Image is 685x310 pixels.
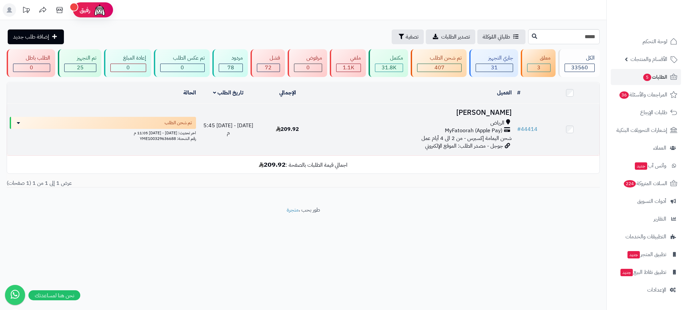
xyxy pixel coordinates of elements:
span: التقارير [654,214,666,224]
span: 72 [265,64,272,72]
span: # [517,125,521,133]
div: جاري التجهيز [476,54,513,62]
a: فشل 72 [249,49,286,77]
a: أدوات التسويق [611,193,681,209]
span: الإعدادات [647,285,666,295]
span: 209.92 [276,125,299,133]
span: 5 [643,74,651,81]
a: تم شحن الطلب 407 [409,49,468,77]
span: 224 [624,180,636,187]
span: طلبات الإرجاع [640,108,667,117]
div: عرض 1 إلى 1 من 1 (1 صفحات) [2,179,303,187]
span: الطلبات [643,72,667,82]
a: العملاء [611,140,681,156]
div: 0 [111,64,146,72]
a: #44414 [517,125,537,133]
a: تطبيق المتجرجديد [611,246,681,262]
span: 0 [181,64,184,72]
a: طلباتي المُوكلة [477,29,525,44]
span: 33560 [571,64,588,72]
a: إشعارات التحويلات البنكية [611,122,681,138]
span: لوحة التحكم [643,37,667,46]
a: تم عكس الطلب 0 [153,49,211,77]
a: الإعدادات [611,282,681,298]
span: أدوات التسويق [637,197,666,206]
a: التطبيقات والخدمات [611,229,681,245]
div: إعادة المبلغ [110,54,146,62]
span: جديد [635,162,647,170]
span: 0 [30,64,33,72]
span: 1.1K [343,64,354,72]
a: الحالة [183,89,196,97]
div: اخر تحديث: [DATE] - [DATE] 11:05 م [10,129,196,136]
div: 31835 [375,64,403,72]
a: إضافة طلب جديد [8,29,64,44]
span: التطبيقات والخدمات [625,232,666,241]
div: معلق [527,54,551,62]
span: تطبيق المتجر [627,250,666,259]
div: 31 [476,64,513,72]
span: رفيق [80,6,90,14]
span: جديد [620,269,633,276]
div: 3 [527,64,550,72]
a: الطلب باطل 0 [5,49,57,77]
a: مرفوض 0 [286,49,329,77]
span: طلباتي المُوكلة [483,33,510,41]
h3: [PERSON_NAME] [320,109,512,117]
a: الكل33560 [557,49,601,77]
div: 407 [417,64,461,72]
a: مردود 78 [211,49,249,77]
div: 78 [219,64,242,72]
a: وآتس آبجديد [611,158,681,174]
a: تحديثات المنصة [18,3,34,18]
a: تطبيق نقاط البيعجديد [611,264,681,280]
div: 72 [257,64,280,72]
div: مكتمل [375,54,403,62]
a: تم التجهيز 25 [57,49,103,77]
a: طلبات الإرجاع [611,104,681,121]
span: 31 [491,64,498,72]
span: رقم الشحنة: YME100329636688 [140,136,196,142]
div: 0 [13,64,50,72]
span: جوجل - مصدر الطلب: الموقع الإلكتروني [425,142,503,150]
img: ai-face.png [93,3,106,17]
a: الطلبات5 [611,69,681,85]
a: السلات المتروكة224 [611,175,681,191]
div: تم عكس الطلب [160,54,205,62]
span: الرياض [490,119,504,127]
span: [DATE] - [DATE] 5:45 م [203,122,253,137]
div: ملغي [336,54,361,62]
span: إشعارات التحويلات البنكية [616,126,667,135]
a: إعادة المبلغ 0 [103,49,153,77]
div: تم التجهيز [64,54,96,62]
div: تم شحن الطلب [417,54,462,62]
span: تطبيق نقاط البيع [620,267,666,277]
a: متجرة [287,206,299,214]
span: 78 [227,64,234,72]
span: المراجعات والأسئلة [619,90,667,99]
div: 1109 [336,64,361,72]
b: 209.92 [259,159,286,169]
span: 407 [434,64,445,72]
span: 3 [537,64,541,72]
span: 31.8K [382,64,396,72]
a: مكتمل 31.8K [367,49,409,77]
div: فشل [257,54,280,62]
div: الكل [565,54,595,62]
span: السلات المتروكة [623,179,667,188]
span: 0 [306,64,310,72]
a: معلق 3 [519,49,557,77]
span: إضافة طلب جديد [13,33,49,41]
span: 25 [77,64,84,72]
span: تم شحن الطلب [165,120,192,126]
a: # [517,89,520,97]
div: مرفوض [294,54,322,62]
span: العملاء [653,143,666,153]
a: لوحة التحكم [611,33,681,50]
div: 0 [161,64,204,72]
a: ملغي 1.1K [328,49,367,77]
a: الإجمالي [279,89,296,97]
span: وآتس آب [634,161,666,170]
span: جديد [627,251,640,258]
a: تصدير الطلبات [426,29,475,44]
